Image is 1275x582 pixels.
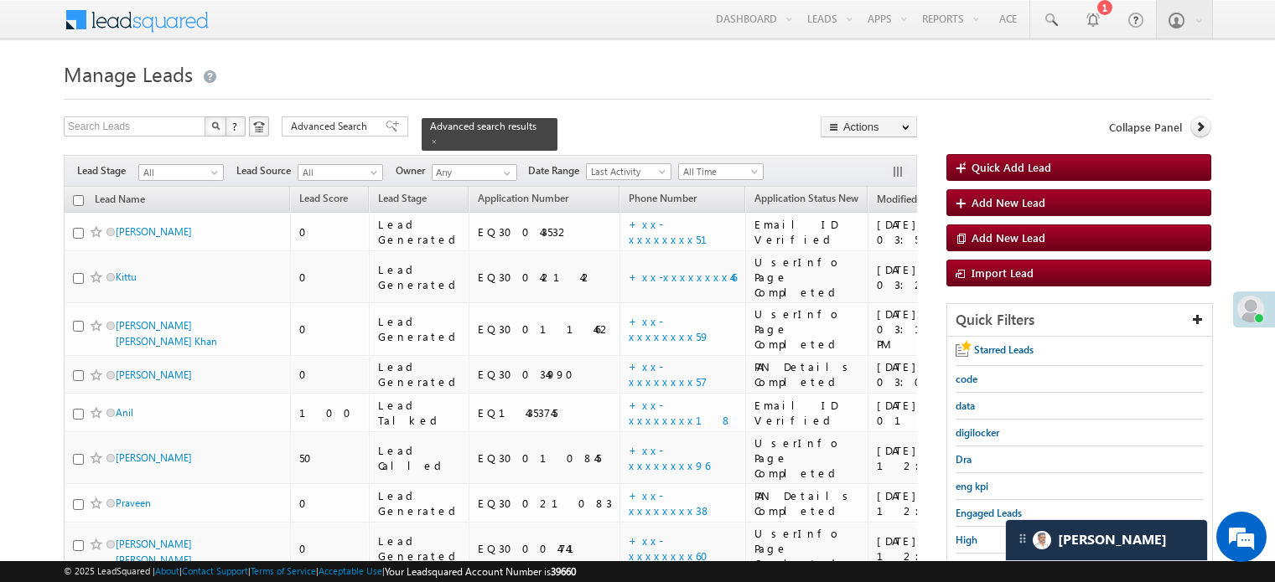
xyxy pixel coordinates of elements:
[746,189,867,211] a: Application Status New
[211,121,220,130] img: Search
[877,488,982,518] div: [DATE] 12:22 PM
[947,304,1212,337] div: Quick Filters
[299,224,361,239] div: 0
[432,164,517,181] input: Type to Search
[1005,519,1208,561] div: carter-dragCarter[PERSON_NAME]
[299,451,361,466] div: 50
[299,270,361,285] div: 0
[155,565,179,576] a: About
[877,262,982,292] div: [DATE] 03:20 PM
[385,565,576,578] span: Your Leadsquared Account Number is
[1033,531,1051,549] img: Carter
[972,265,1034,280] span: Import Lead
[291,119,372,134] span: Advanced Search
[956,426,999,439] span: digilocker
[629,398,733,427] a: +xx-xxxxxxxx18
[678,163,764,180] a: All Time
[319,565,382,576] a: Acceptable Use
[291,189,356,211] a: Lead Score
[877,443,982,473] div: [DATE] 12:26 PM
[629,217,728,246] a: +xx-xxxxxxxx51
[116,406,133,419] a: Anil
[754,398,860,428] div: Email ID Verified
[478,451,612,466] div: EQ30010845
[299,405,361,420] div: 100
[877,359,982,389] div: [DATE] 03:07 PM
[116,319,217,348] a: [PERSON_NAME] [PERSON_NAME] Khan
[116,497,151,509] a: Praveen
[236,163,298,178] span: Lead Source
[528,163,586,178] span: Date Range
[478,270,612,285] div: EQ30042142
[1016,532,1029,545] img: carter-drag
[232,119,240,133] span: ?
[956,399,975,412] span: data
[396,163,432,178] span: Owner
[378,443,462,473] div: Lead Called
[370,189,435,211] a: Lead Stage
[64,564,576,579] span: © 2025 LeadSquared | | | | |
[478,322,612,337] div: EQ30011462
[972,195,1045,209] span: Add New Lead
[86,190,153,212] a: Lead Name
[629,443,710,472] a: +xx-xxxxxxxx96
[378,262,462,292] div: Lead Generated
[116,368,192,381] a: [PERSON_NAME]
[868,189,957,211] a: Modified On (sorted descending)
[1058,532,1167,548] span: Carter
[679,164,759,179] span: All Time
[430,120,536,132] span: Advanced search results
[877,398,982,428] div: [DATE] 01:48 PM
[299,192,348,204] span: Lead Score
[77,163,138,178] span: Lead Stage
[116,451,192,464] a: [PERSON_NAME]
[298,165,378,180] span: All
[629,270,737,284] a: +xx-xxxxxxxx46
[378,533,462,564] div: Lead Generated
[974,343,1034,356] span: Starred Leads
[478,541,612,556] div: EQ30004741
[378,314,462,344] div: Lead Generated
[629,314,710,343] a: +xx-xxxxxxxx59
[754,435,860,481] div: UserInfo Page Completed
[378,192,427,204] span: Lead Stage
[139,165,219,180] span: All
[956,480,988,492] span: eng kpi
[116,270,137,283] a: Kittu
[116,225,192,238] a: [PERSON_NAME]
[299,541,361,556] div: 0
[138,164,224,181] a: All
[754,526,860,571] div: UserInfo Page Completed
[551,565,576,578] span: 39660
[73,195,84,206] input: Check all records
[469,189,577,211] a: Application Number
[378,398,462,428] div: Lead Talked
[877,306,982,352] div: [DATE] 03:10 PM
[754,255,860,300] div: UserInfo Page Completed
[629,533,718,563] a: +xx-xxxxxxxx60
[378,488,462,518] div: Lead Generated
[378,359,462,389] div: Lead Generated
[299,367,361,382] div: 0
[251,565,316,576] a: Terms of Service
[877,533,982,564] div: [DATE] 12:22 PM
[754,359,860,389] div: PAN Details Completed
[629,192,697,204] span: Phone Number
[877,193,933,205] span: Modified On
[299,496,361,511] div: 0
[629,488,712,518] a: +xx-xxxxxxxx38
[754,217,860,247] div: Email ID Verified
[754,306,860,352] div: UserInfo Page Completed
[478,367,612,382] div: EQ30034990
[495,165,516,182] a: Show All Items
[478,405,612,420] div: EQ14353745
[620,189,705,211] a: Phone Number
[64,60,193,87] span: Manage Leads
[116,538,192,566] a: [PERSON_NAME] [PERSON_NAME]
[972,230,1045,245] span: Add New Lead
[754,192,858,204] span: Application Status New
[478,496,612,511] div: EQ30021083
[956,533,977,546] span: High
[972,160,1051,174] span: Quick Add Lead
[378,217,462,247] div: Lead Generated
